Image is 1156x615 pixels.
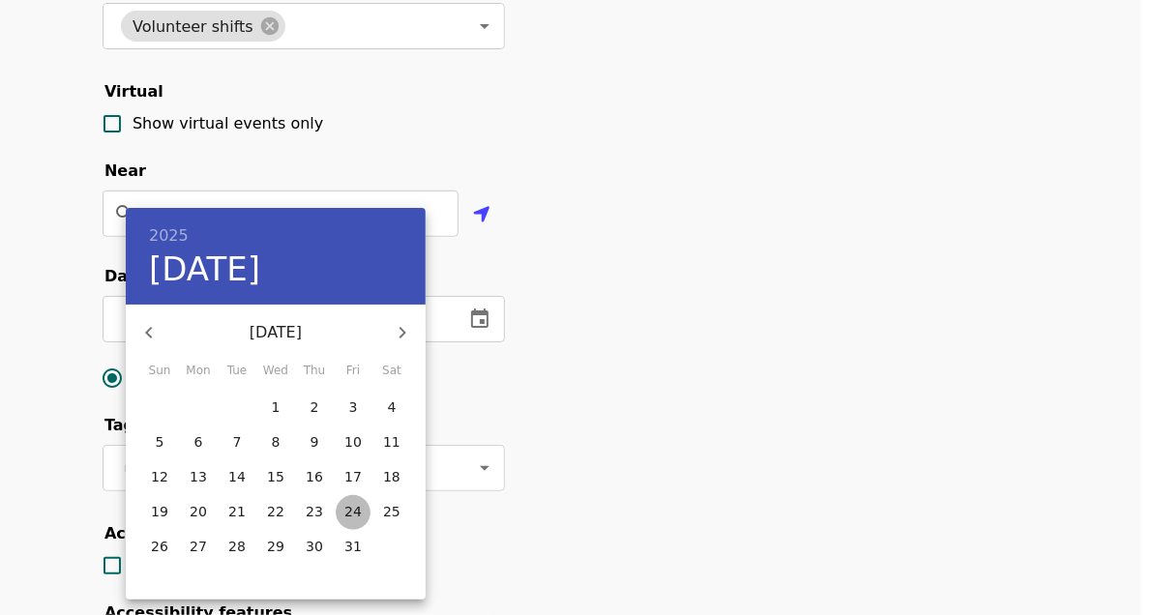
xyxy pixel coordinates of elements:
[306,502,323,521] p: 23
[311,432,319,452] p: 9
[344,432,362,452] p: 10
[190,502,207,521] p: 20
[374,495,409,530] button: 25
[374,425,409,460] button: 11
[233,432,242,452] p: 7
[181,460,216,495] button: 13
[267,502,284,521] p: 22
[142,362,177,381] span: Sun
[149,249,260,290] button: [DATE]
[228,467,246,486] p: 14
[181,425,216,460] button: 6
[220,425,254,460] button: 7
[272,397,281,417] p: 1
[297,362,332,381] span: Thu
[220,460,254,495] button: 14
[142,425,177,460] button: 5
[297,391,332,425] button: 2
[228,502,246,521] p: 21
[190,537,207,556] p: 27
[349,397,358,417] p: 3
[181,530,216,565] button: 27
[336,460,371,495] button: 17
[297,530,332,565] button: 30
[181,362,216,381] span: Mon
[374,391,409,425] button: 4
[142,460,177,495] button: 12
[258,495,293,530] button: 22
[190,467,207,486] p: 13
[383,467,400,486] p: 18
[228,537,246,556] p: 28
[297,425,332,460] button: 9
[142,530,177,565] button: 26
[297,460,332,495] button: 16
[151,537,168,556] p: 26
[383,432,400,452] p: 11
[297,495,332,530] button: 23
[151,502,168,521] p: 19
[149,222,189,249] button: 2025
[267,537,284,556] p: 29
[156,432,164,452] p: 5
[267,467,284,486] p: 15
[388,397,397,417] p: 4
[258,460,293,495] button: 15
[172,321,379,344] p: [DATE]
[336,362,371,381] span: Fri
[220,362,254,381] span: Tue
[374,362,409,381] span: Sat
[311,397,319,417] p: 2
[194,432,203,452] p: 6
[344,502,362,521] p: 24
[306,537,323,556] p: 30
[258,425,293,460] button: 8
[258,530,293,565] button: 29
[344,467,362,486] p: 17
[374,460,409,495] button: 18
[344,537,362,556] p: 31
[336,391,371,425] button: 3
[306,467,323,486] p: 16
[258,362,293,381] span: Wed
[272,432,281,452] p: 8
[383,502,400,521] p: 25
[220,495,254,530] button: 21
[151,467,168,486] p: 12
[336,530,371,565] button: 31
[181,495,216,530] button: 20
[142,495,177,530] button: 19
[258,391,293,425] button: 1
[220,530,254,565] button: 28
[336,425,371,460] button: 10
[336,495,371,530] button: 24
